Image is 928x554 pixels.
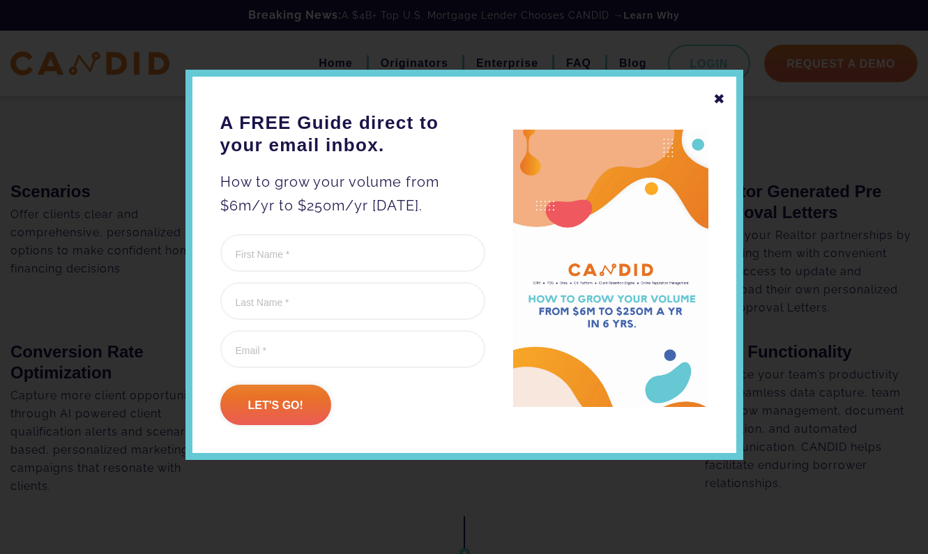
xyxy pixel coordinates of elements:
input: Email * [220,330,485,368]
input: First Name * [220,234,485,272]
p: How to grow your volume from $6m/yr to $250m/yr [DATE]. [220,170,485,217]
img: A FREE Guide direct to your email inbox. [513,130,708,408]
input: Let's go! [220,385,331,425]
div: ✖ [713,87,726,111]
h3: A FREE Guide direct to your email inbox. [220,111,485,156]
input: Last Name * [220,282,485,320]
